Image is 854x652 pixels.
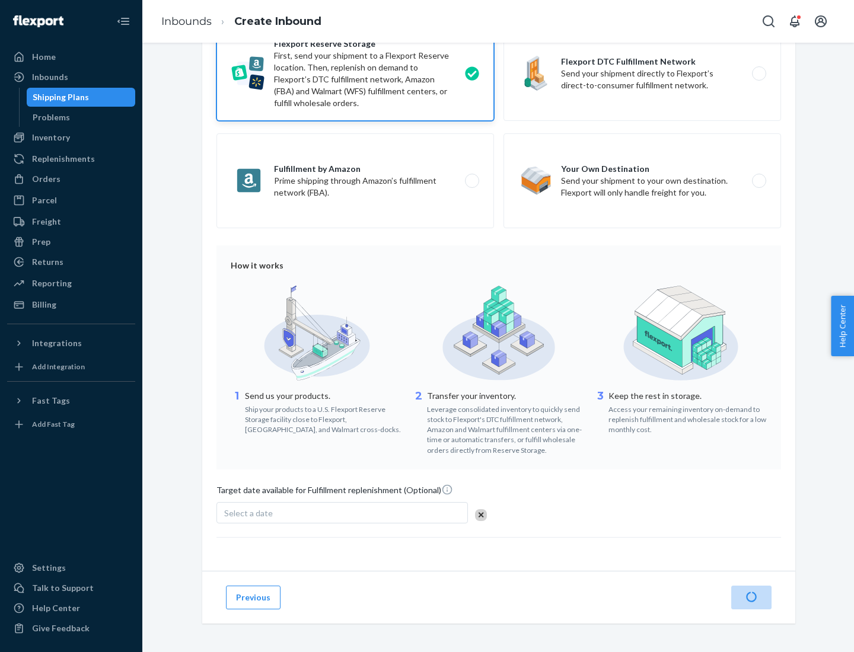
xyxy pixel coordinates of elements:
[32,216,61,228] div: Freight
[608,390,767,402] p: Keep the rest in storage.
[7,295,135,314] a: Billing
[809,9,833,33] button: Open account menu
[231,389,243,434] div: 1
[7,599,135,618] a: Help Center
[7,68,135,87] a: Inbounds
[245,402,403,434] div: Ship your products to a U.S. Flexport Reserve Storage facility close to Flexport, [GEOGRAPHIC_DAT...
[757,9,780,33] button: Open Search Box
[7,274,135,293] a: Reporting
[7,253,135,271] a: Returns
[216,484,453,501] span: Target date available for Fulfillment replenishment (Optional)
[7,334,135,353] button: Integrations
[7,212,135,231] a: Freight
[427,402,585,455] div: Leverage consolidated inventory to quickly send stock to Flexport's DTC fulfillment network, Amaz...
[32,277,72,289] div: Reporting
[245,390,403,402] p: Send us your products.
[32,132,70,143] div: Inventory
[32,173,60,185] div: Orders
[7,47,135,66] a: Home
[13,15,63,27] img: Flexport logo
[32,153,95,165] div: Replenishments
[152,4,331,39] ol: breadcrumbs
[32,622,90,634] div: Give Feedback
[32,299,56,311] div: Billing
[224,508,273,518] span: Select a date
[32,51,56,63] div: Home
[27,88,136,107] a: Shipping Plans
[32,562,66,574] div: Settings
[33,91,89,103] div: Shipping Plans
[32,602,80,614] div: Help Center
[427,390,585,402] p: Transfer your inventory.
[7,619,135,638] button: Give Feedback
[32,582,94,594] div: Talk to Support
[27,108,136,127] a: Problems
[234,15,321,28] a: Create Inbound
[731,586,772,609] button: Next
[32,71,68,83] div: Inbounds
[32,256,63,268] div: Returns
[7,357,135,376] a: Add Integration
[831,296,854,356] button: Help Center
[608,402,767,434] div: Access your remaining inventory on-demand to replenish fulfillment and wholesale stock for a low ...
[32,395,70,407] div: Fast Tags
[226,586,281,609] button: Previous
[231,260,767,271] div: How it works
[7,558,135,577] a: Settings
[161,15,212,28] a: Inbounds
[7,579,135,597] a: Talk to Support
[594,389,606,434] div: 3
[783,9,807,33] button: Open notifications
[7,391,135,410] button: Fast Tags
[33,111,70,123] div: Problems
[7,170,135,188] a: Orders
[413,389,425,455] div: 2
[32,194,57,206] div: Parcel
[111,9,135,33] button: Close Navigation
[7,232,135,251] a: Prep
[7,128,135,147] a: Inventory
[32,419,75,429] div: Add Fast Tag
[7,415,135,434] a: Add Fast Tag
[32,362,85,372] div: Add Integration
[7,191,135,210] a: Parcel
[7,149,135,168] a: Replenishments
[32,337,82,349] div: Integrations
[32,236,50,248] div: Prep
